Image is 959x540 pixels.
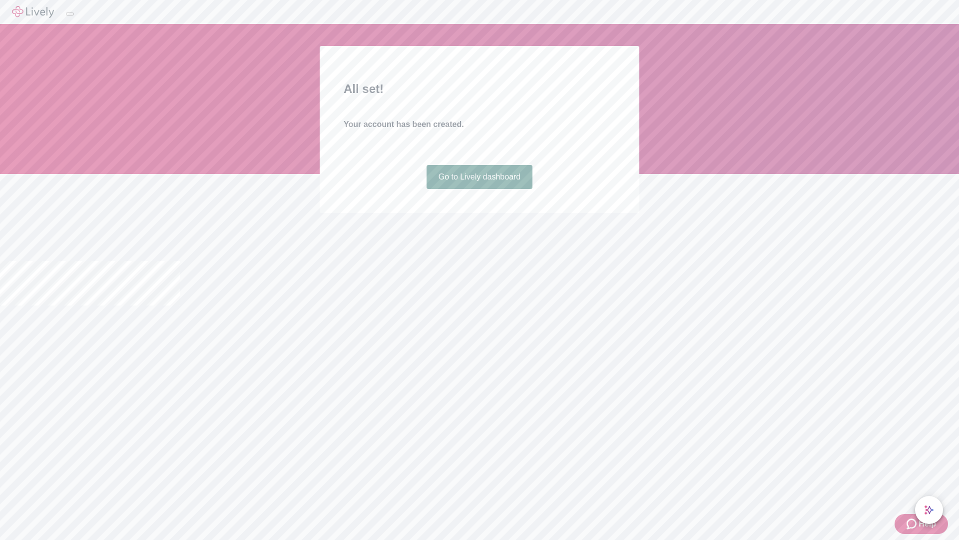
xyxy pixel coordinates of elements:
[66,12,74,15] button: Log out
[895,514,948,534] button: Zendesk support iconHelp
[344,118,615,130] h4: Your account has been created.
[12,6,54,18] img: Lively
[344,80,615,98] h2: All set!
[919,518,936,530] span: Help
[427,165,533,189] a: Go to Lively dashboard
[915,496,943,524] button: chat
[924,505,934,515] svg: Lively AI Assistant
[907,518,919,530] svg: Zendesk support icon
